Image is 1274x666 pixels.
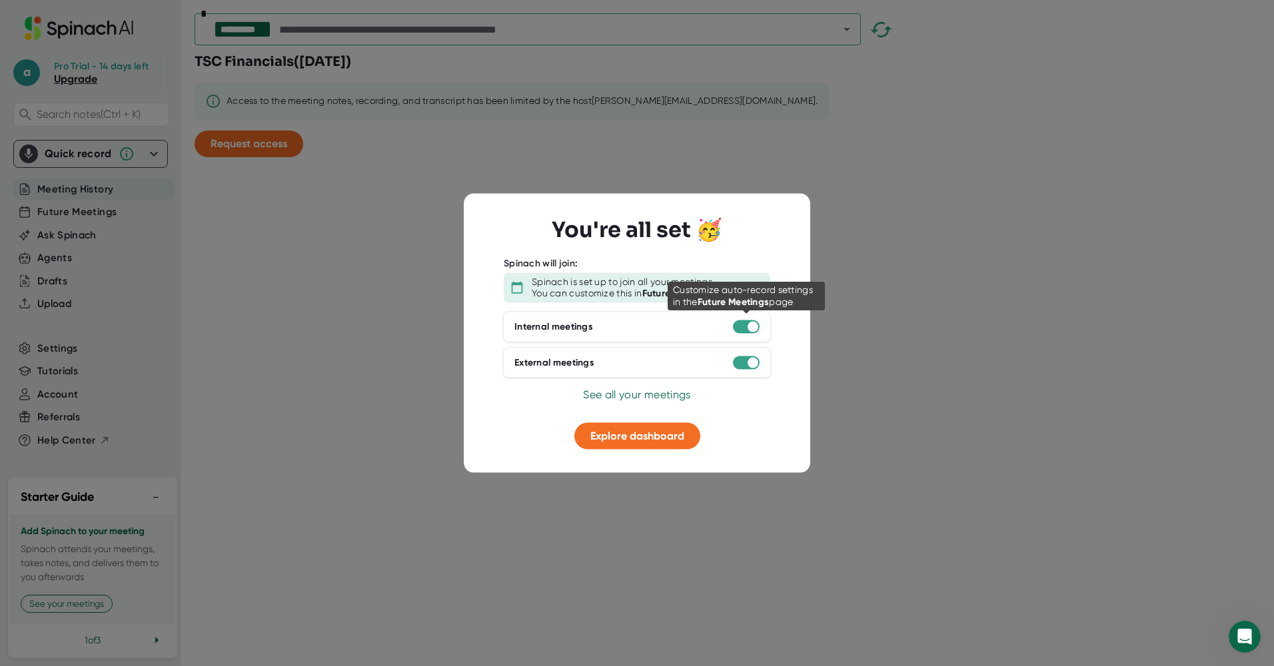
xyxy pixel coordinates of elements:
h3: You're all set 🥳 [552,217,722,242]
span: See all your meetings [583,388,690,400]
b: Future Meetings [642,288,714,299]
div: Spinach will join: [504,258,578,270]
div: You can customize this in . [532,288,716,300]
button: Explore dashboard [574,422,700,449]
iframe: Intercom live chat [1229,621,1261,653]
div: Spinach is set up to join all your meetings. [532,276,714,288]
div: External meetings [514,357,594,369]
span: Explore dashboard [590,429,684,442]
div: Internal meetings [514,321,593,333]
button: See all your meetings [583,386,690,402]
